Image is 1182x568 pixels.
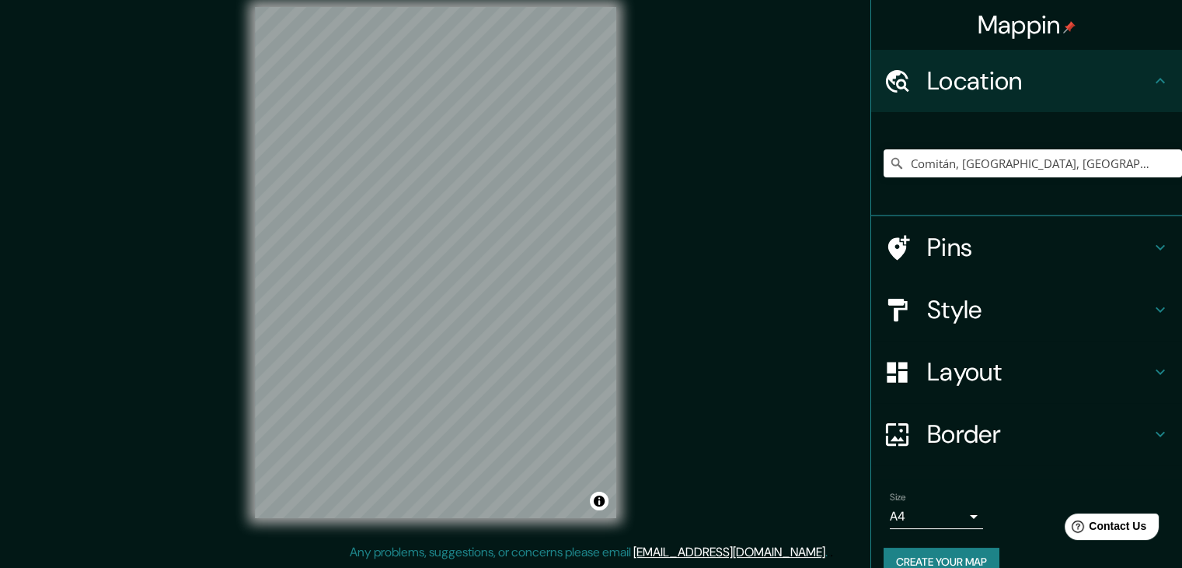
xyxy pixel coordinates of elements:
[1044,507,1165,551] iframe: Help widget launcher
[890,504,983,529] div: A4
[633,544,825,560] a: [EMAIL_ADDRESS][DOMAIN_NAME]
[978,9,1076,40] h4: Mappin
[828,543,830,562] div: .
[927,356,1151,387] h4: Layout
[927,65,1151,96] h4: Location
[890,491,906,504] label: Size
[590,492,608,510] button: Toggle attribution
[255,7,616,518] canvas: Map
[871,279,1182,341] div: Style
[884,149,1182,177] input: Pick your city or area
[871,216,1182,279] div: Pins
[927,419,1151,450] h4: Border
[871,403,1182,465] div: Border
[1063,21,1076,33] img: pin-icon.png
[871,50,1182,112] div: Location
[927,294,1151,325] h4: Style
[871,341,1182,403] div: Layout
[830,543,833,562] div: .
[927,232,1151,263] h4: Pins
[350,543,828,562] p: Any problems, suggestions, or concerns please email .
